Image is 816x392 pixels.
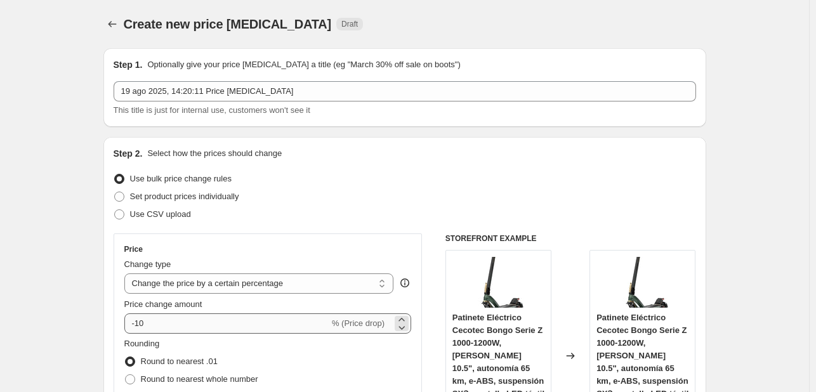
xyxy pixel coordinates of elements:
[124,313,329,334] input: -15
[141,356,218,366] span: Round to nearest .01
[114,147,143,160] h2: Step 2.
[114,105,310,115] span: This title is just for internal use, customers won't see it
[124,299,202,309] span: Price change amount
[103,15,121,33] button: Price change jobs
[130,209,191,219] span: Use CSV upload
[130,192,239,201] span: Set product prices individually
[114,81,696,101] input: 30% off holiday sale
[473,257,523,308] img: 51S8Dxg_juL._AC_SL1000_80x.jpg
[398,277,411,289] div: help
[130,174,232,183] span: Use bulk price change rules
[124,259,171,269] span: Change type
[147,147,282,160] p: Select how the prices should change
[124,17,332,31] span: Create new price [MEDICAL_DATA]
[332,318,385,328] span: % (Price drop)
[124,339,160,348] span: Rounding
[445,233,696,244] h6: STOREFRONT EXAMPLE
[147,58,460,71] p: Optionally give your price [MEDICAL_DATA] a title (eg "March 30% off sale on boots")
[141,374,258,384] span: Round to nearest whole number
[341,19,358,29] span: Draft
[617,257,668,308] img: 51S8Dxg_juL._AC_SL1000_80x.jpg
[124,244,143,254] h3: Price
[114,58,143,71] h2: Step 1.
